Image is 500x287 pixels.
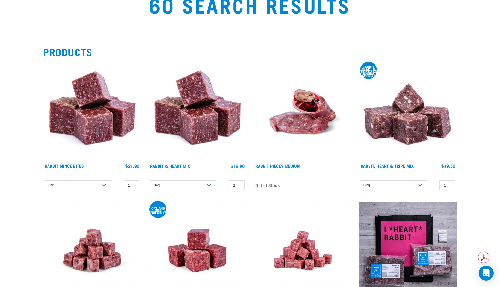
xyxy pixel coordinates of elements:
[360,66,377,77] div: Rabbit, Heart & Tripe 3kg online special
[43,62,141,160] img: Whole Minced Rabbit Cubes 01
[361,165,414,167] a: Rabbit, Heart & Tripe Mix
[231,163,245,168] div: $16.90
[125,163,139,168] div: $21.90
[124,180,139,190] input: 1
[254,62,352,160] img: Raw Essentials Wallaby Pieces Raw Meaty Bones For Dogs
[255,180,280,190] span: Out of Stock
[439,180,455,190] input: 1
[479,266,494,281] div: Open Intercom Messenger
[148,62,246,160] img: 1087 Rabbit Heart Cubes 01
[229,180,245,190] input: 1
[45,165,84,167] a: Rabbit Mince Bites
[150,165,190,167] a: Rabbit & Heart Mix
[359,62,457,160] img: 1175 Rabbit Heart Tripe Mix 01
[43,46,457,57] h2: Products
[441,163,455,168] div: $39.50
[255,165,300,167] a: Rabbit Pieces Medium
[149,207,166,214] div: Cat and dog friendly!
